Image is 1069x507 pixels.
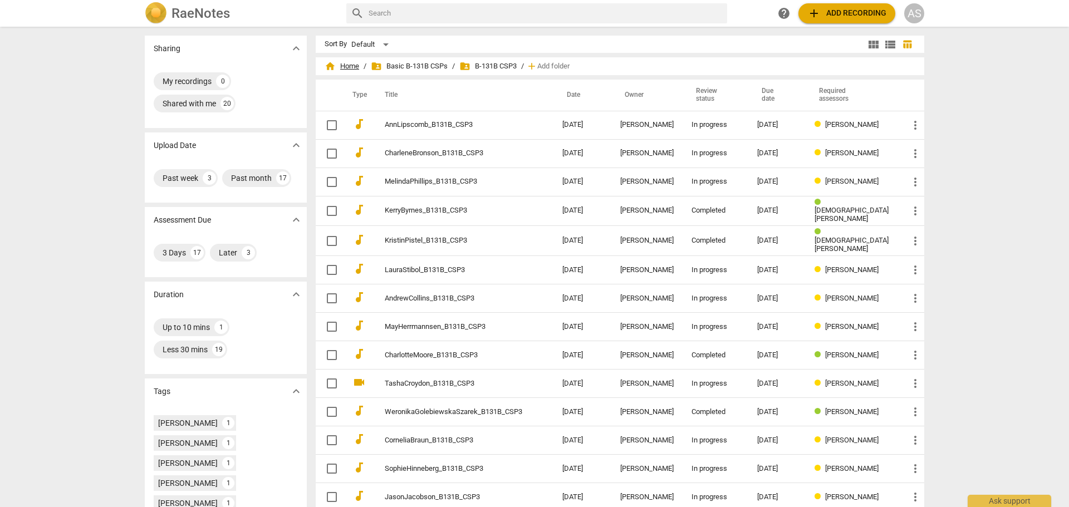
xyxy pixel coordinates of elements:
[909,434,922,447] span: more_vert
[325,40,347,48] div: Sort By
[909,234,922,248] span: more_vert
[385,121,522,129] a: AnnLipscomb_B131B_CSP3
[757,380,797,388] div: [DATE]
[290,139,303,152] span: expand_more
[692,294,739,303] div: In progress
[352,319,366,332] span: audiotrack
[774,3,794,23] a: Help
[371,61,382,72] span: folder_shared
[807,7,886,20] span: Add recording
[163,344,208,355] div: Less 30 mins
[909,405,922,419] span: more_vert
[620,323,674,331] div: [PERSON_NAME]
[620,266,674,274] div: [PERSON_NAME]
[190,246,204,259] div: 17
[385,436,522,445] a: CorneliaBraun_B131B_CSP3
[385,294,522,303] a: AndrewCollins_B131B_CSP3
[537,62,570,71] span: Add folder
[806,80,900,111] th: Required assessors
[777,7,791,20] span: help
[825,265,879,274] span: [PERSON_NAME]
[222,477,234,489] div: 1
[620,178,674,186] div: [PERSON_NAME]
[815,206,889,223] span: [DEMOGRAPHIC_DATA][PERSON_NAME]
[288,211,305,228] button: Show more
[163,98,216,109] div: Shared with me
[867,38,880,51] span: view_module
[620,493,674,501] div: [PERSON_NAME]
[815,120,825,129] span: Review status: in progress
[352,461,366,474] span: audiotrack
[620,380,674,388] div: [PERSON_NAME]
[154,289,184,301] p: Duration
[385,351,522,360] a: CharlotteMoore_B131B_CSP3
[757,436,797,445] div: [DATE]
[815,198,825,206] span: Review status: completed
[553,196,611,226] td: [DATE]
[222,417,234,429] div: 1
[385,323,522,331] a: MayHerrmannsen_B131B_CSP3
[825,120,879,129] span: [PERSON_NAME]
[158,478,218,489] div: [PERSON_NAME]
[815,436,825,444] span: Review status: in progress
[163,322,210,333] div: Up to 10 mins
[865,36,882,53] button: Tile view
[242,246,255,259] div: 3
[909,147,922,160] span: more_vert
[692,266,739,274] div: In progress
[620,351,674,360] div: [PERSON_NAME]
[352,203,366,216] span: audiotrack
[757,408,797,416] div: [DATE]
[290,385,303,398] span: expand_more
[352,174,366,188] span: audiotrack
[692,408,739,416] div: Completed
[163,173,198,184] div: Past week
[325,61,359,72] span: Home
[692,493,739,501] div: In progress
[553,284,611,313] td: [DATE]
[385,149,522,157] a: CharleneBronson_B131B_CSP3
[825,149,879,157] span: [PERSON_NAME]
[909,175,922,189] span: more_vert
[325,61,336,72] span: home
[220,97,234,110] div: 20
[351,36,393,53] div: Default
[290,213,303,227] span: expand_more
[212,343,225,356] div: 19
[145,2,337,24] a: LogoRaeNotes
[825,322,879,331] span: [PERSON_NAME]
[352,489,366,503] span: audiotrack
[815,351,825,359] span: Review status: completed
[815,177,825,185] span: Review status: in progress
[222,437,234,449] div: 1
[815,149,825,157] span: Review status: in progress
[216,75,229,88] div: 0
[815,407,825,416] span: Review status: completed
[203,171,216,185] div: 3
[748,80,806,111] th: Due date
[909,462,922,475] span: more_vert
[825,407,879,416] span: [PERSON_NAME]
[884,38,897,51] span: view_list
[352,146,366,159] span: audiotrack
[909,490,922,504] span: more_vert
[553,455,611,483] td: [DATE]
[815,464,825,472] span: Review status: in progress
[692,206,739,215] div: Completed
[158,417,218,429] div: [PERSON_NAME]
[757,294,797,303] div: [DATE]
[385,206,522,215] a: KerryByrnes_B131B_CSP3
[692,237,739,245] div: Completed
[352,233,366,247] span: audiotrack
[757,121,797,129] div: [DATE]
[611,80,683,111] th: Owner
[351,7,364,20] span: search
[385,237,522,245] a: KristinPistel_B131B_CSP3
[620,408,674,416] div: [PERSON_NAME]
[553,370,611,398] td: [DATE]
[825,351,879,359] span: [PERSON_NAME]
[222,457,234,469] div: 1
[369,4,723,22] input: Search
[815,493,825,501] span: Review status: in progress
[288,40,305,57] button: Show more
